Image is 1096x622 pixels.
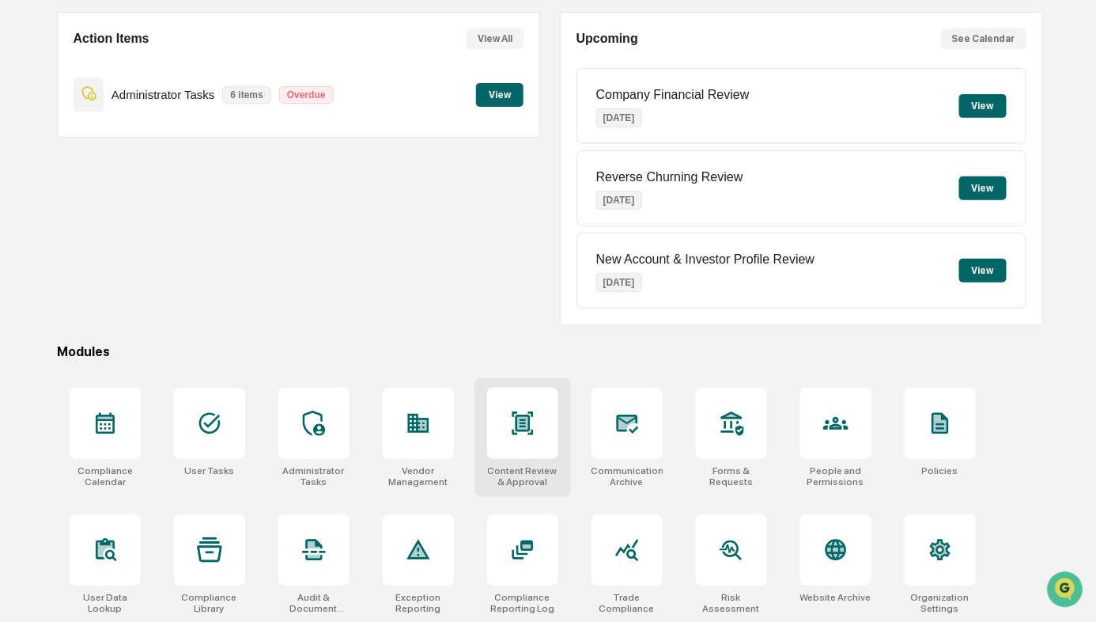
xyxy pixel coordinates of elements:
[922,465,958,476] div: Policies
[278,592,350,614] div: Audit & Document Logs
[467,28,523,49] button: View All
[16,120,44,149] img: 1746055101610-c473b297-6a78-478c-a979-82029cc54cd1
[576,32,638,46] h2: Upcoming
[941,28,1026,49] button: See Calendar
[800,592,871,603] div: Website Archive
[54,136,206,149] div: We're offline, we'll be back soon
[9,192,108,221] a: 🖐️Preclearance
[383,465,454,487] div: Vendor Management
[905,592,976,614] div: Organization Settings
[16,230,28,243] div: 🔎
[115,200,127,213] div: 🗄️
[596,273,642,292] p: [DATE]
[16,32,288,58] p: How can we help?
[111,267,191,279] a: Powered byPylon
[74,32,149,46] h2: Action Items
[278,465,350,487] div: Administrator Tasks
[174,592,245,614] div: Compliance Library
[383,592,454,614] div: Exception Reporting
[9,222,106,251] a: 🔎Data Lookup
[41,71,261,88] input: Clear
[959,176,1007,200] button: View
[696,592,767,614] div: Risk Assessment
[596,88,750,102] p: Company Financial Review
[596,108,642,127] p: [DATE]
[111,88,215,101] p: Administrator Tasks
[269,125,288,144] button: Start new chat
[591,592,663,614] div: Trade Compliance
[32,229,100,245] span: Data Lookup
[959,259,1007,283] button: View
[108,192,202,221] a: 🗄️Attestations
[696,465,767,487] div: Forms & Requests
[222,86,270,104] p: 6 items
[596,170,743,184] p: Reverse Churning Review
[591,465,663,487] div: Communications Archive
[130,199,196,214] span: Attestations
[476,86,523,101] a: View
[157,267,191,279] span: Pylon
[596,191,642,210] p: [DATE]
[800,465,871,487] div: People and Permissions
[57,344,1043,359] div: Modules
[1045,570,1088,613] iframe: Open customer support
[16,200,28,213] div: 🖐️
[596,252,815,267] p: New Account & Investor Profile Review
[487,465,558,487] div: Content Review & Approval
[476,83,523,107] button: View
[959,94,1007,118] button: View
[279,86,334,104] p: Overdue
[54,120,259,136] div: Start new chat
[32,199,102,214] span: Preclearance
[70,592,141,614] div: User Data Lookup
[70,465,141,487] div: Compliance Calendar
[184,465,234,476] div: User Tasks
[487,592,558,614] div: Compliance Reporting Log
